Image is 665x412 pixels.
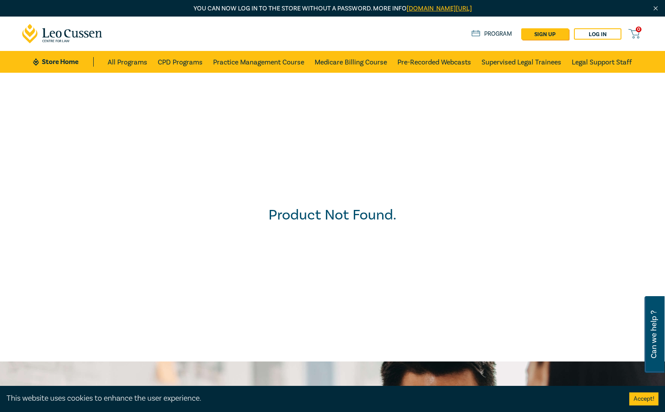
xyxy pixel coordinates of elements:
[629,392,658,405] button: Accept cookies
[33,57,94,67] a: Store Home
[108,51,147,73] a: All Programs
[521,28,569,40] a: sign up
[7,393,616,404] div: This website uses cookies to enhance the user experience.
[572,51,632,73] a: Legal Support Staff
[158,51,203,73] a: CPD Programs
[407,4,472,13] a: [DOMAIN_NAME][URL]
[482,51,561,73] a: Supervised Legal Trainees
[574,28,621,40] a: Log in
[472,29,512,39] a: Program
[268,206,397,224] h2: Product Not Found.
[652,5,659,12] img: Close
[397,51,471,73] a: Pre-Recorded Webcasts
[636,27,641,32] span: 0
[650,301,658,368] span: Can we help ?
[315,51,387,73] a: Medicare Billing Course
[22,4,643,14] p: You can now log in to the store without a password. More info
[213,51,304,73] a: Practice Management Course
